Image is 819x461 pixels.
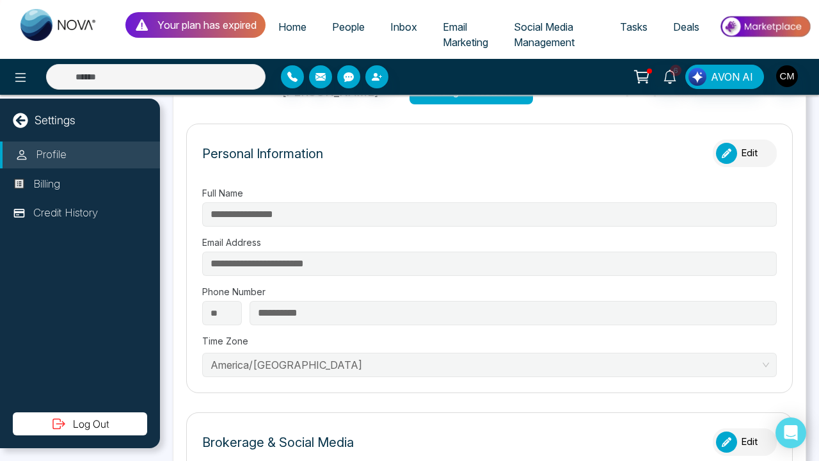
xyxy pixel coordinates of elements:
a: 6 [655,65,685,87]
span: People [332,20,365,33]
p: Profile [36,147,67,163]
img: Market-place.gif [719,12,811,41]
img: User Avatar [776,65,798,87]
p: Settings [35,111,76,129]
label: Phone Number [202,285,777,298]
span: Home [278,20,306,33]
button: Edit [713,140,777,167]
label: Full Name [202,186,777,200]
span: AVON AI [711,69,753,85]
span: Tasks [620,20,648,33]
button: Edit [713,428,777,456]
a: Email Marketing [430,15,501,54]
a: Inbox [378,15,430,39]
a: Home [266,15,319,39]
span: America/Toronto [211,355,768,375]
label: Time Zone [202,334,777,348]
button: Log Out [13,412,147,435]
div: Open Intercom Messenger [775,417,806,448]
p: Billing [33,176,60,193]
span: Email Marketing [443,20,488,49]
a: People [319,15,378,39]
p: Brokerage & Social Media [202,433,354,452]
span: Inbox [390,20,417,33]
span: Deals [673,20,699,33]
button: AVON AI [685,65,764,89]
a: Deals [660,15,712,39]
img: Lead Flow [688,68,706,86]
label: Email Address [202,236,777,249]
p: Your plan has expired [157,17,257,33]
p: Credit History [33,205,98,222]
a: Tasks [607,15,660,39]
span: Social Media Management [514,20,575,49]
p: Personal Information [202,144,323,163]
span: 6 [670,65,681,76]
img: Nova CRM Logo [20,9,97,41]
a: Social Media Management [501,15,607,54]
